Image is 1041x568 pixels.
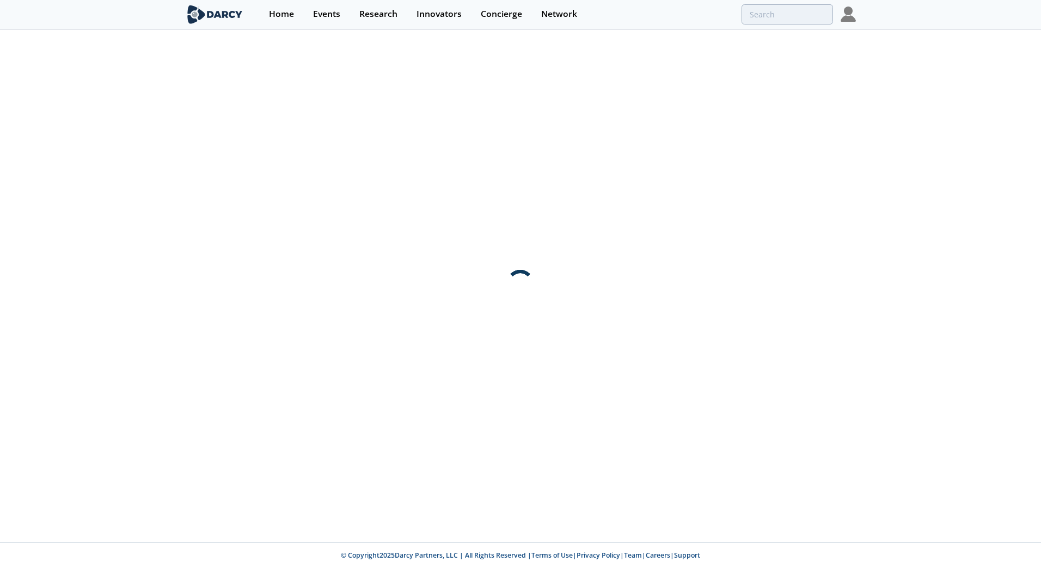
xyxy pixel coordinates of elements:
p: © Copyright 2025 Darcy Partners, LLC | All Rights Reserved | | | | | [118,551,923,560]
img: logo-wide.svg [185,5,244,24]
a: Privacy Policy [577,551,620,560]
img: Profile [841,7,856,22]
input: Advanced Search [742,4,833,24]
div: Events [313,10,340,18]
div: Research [359,10,397,18]
a: Terms of Use [531,551,573,560]
a: Careers [646,551,670,560]
a: Team [624,551,642,560]
div: Network [541,10,577,18]
div: Home [269,10,294,18]
a: Support [674,551,700,560]
div: Innovators [417,10,462,18]
div: Concierge [481,10,522,18]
